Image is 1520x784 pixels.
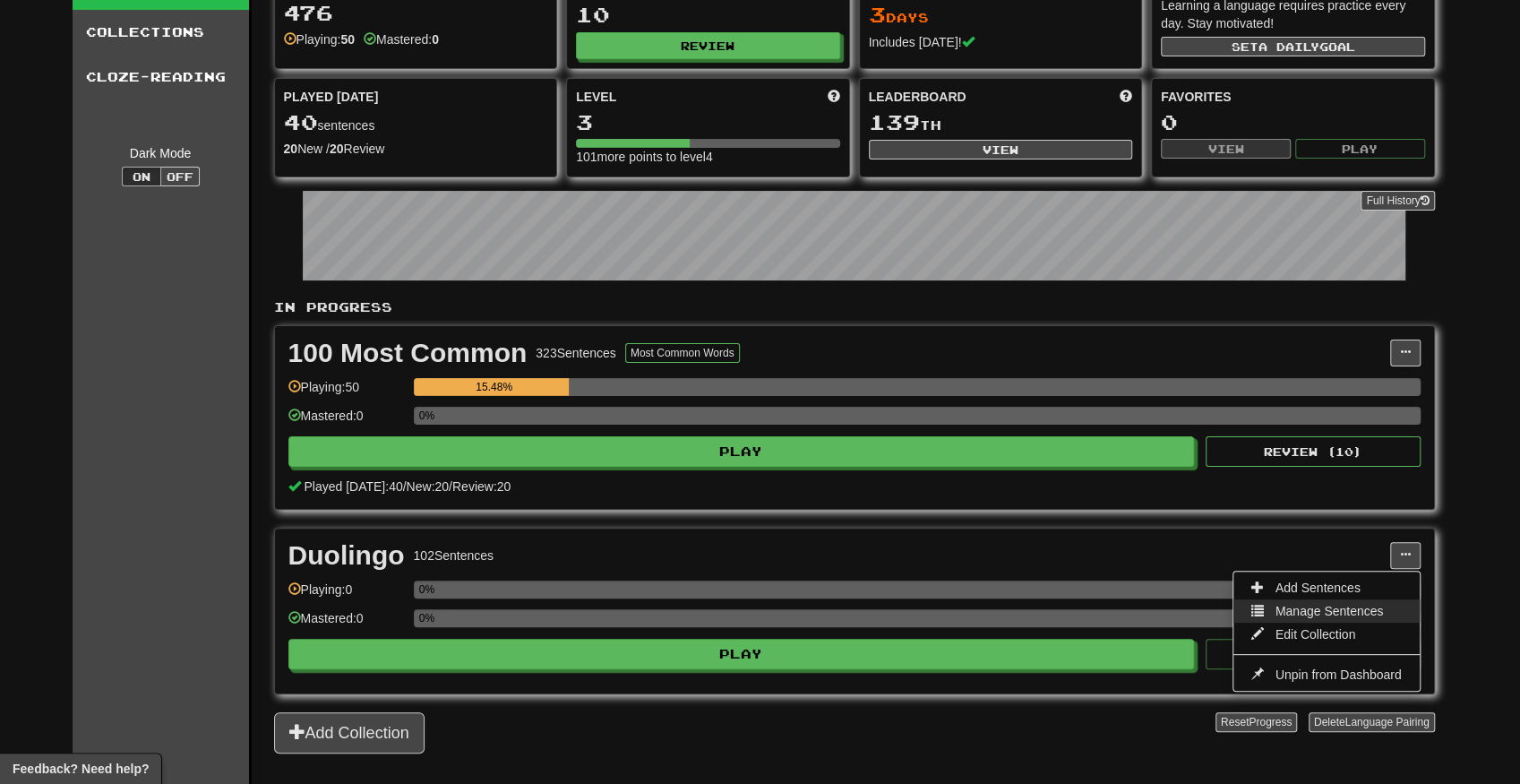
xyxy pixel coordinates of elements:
[452,479,511,494] span: Review: 20
[284,109,318,134] span: 40
[284,30,355,48] div: Playing:
[403,479,407,494] span: /
[274,712,425,754] button: Add Collection
[1361,191,1434,211] a: Full History
[73,55,249,99] a: Cloze-Reading
[86,144,236,162] div: Dark Mode
[1120,88,1132,106] span: This week in points, UTC
[576,111,840,134] div: 3
[288,639,1195,669] button: Play
[413,547,494,564] div: 102 Sentences
[1215,712,1297,732] button: ResetProgress
[288,340,528,366] div: 100 Most Common
[288,542,405,569] div: Duolingo
[340,32,355,47] strong: 50
[1161,88,1425,106] div: Favorites
[869,2,886,27] span: 3
[869,109,920,134] span: 139
[1249,716,1292,728] span: Progress
[1161,111,1425,134] div: 0
[625,343,740,363] button: Most Common Words
[576,88,616,106] span: Level
[284,140,548,158] div: New / Review
[284,88,379,106] span: Played [DATE]
[1233,663,1419,686] a: Unpin from Dashboard
[828,88,840,106] span: Score more points to level up
[288,407,405,436] div: Mastered: 0
[419,378,570,396] div: 15.48%
[1233,623,1419,646] a: Edit Collection
[122,167,161,186] button: On
[330,142,344,156] strong: 20
[869,140,1133,159] button: View
[576,32,840,59] button: Review
[284,2,548,24] div: 476
[160,167,200,186] button: Off
[364,30,439,48] div: Mastered:
[432,32,439,47] strong: 0
[274,298,1435,316] p: In Progress
[1161,139,1291,159] button: View
[288,609,405,639] div: Mastered: 0
[576,4,840,26] div: 10
[1275,627,1356,642] span: Edit Collection
[1275,668,1402,682] span: Unpin from Dashboard
[1275,581,1361,595] span: Add Sentences
[449,479,452,494] span: /
[407,479,449,494] span: New: 20
[1206,639,1421,669] button: Review (0)
[576,148,840,166] div: 101 more points to level 4
[284,111,548,134] div: sentences
[73,10,249,55] a: Collections
[869,88,966,106] span: Leaderboard
[1206,436,1421,467] button: Review (10)
[13,760,149,778] span: Open feedback widget
[1161,37,1425,56] button: Seta dailygoal
[1309,712,1435,732] button: DeleteLanguage Pairing
[284,142,298,156] strong: 20
[288,581,405,610] div: Playing: 0
[304,479,402,494] span: Played [DATE]: 40
[869,111,1133,134] div: th
[288,436,1195,467] button: Play
[1258,40,1318,53] span: a daily
[1233,576,1419,599] a: Add Sentences
[869,33,1133,51] div: Includes [DATE]!
[1233,599,1419,623] a: Manage Sentences
[1275,604,1384,618] span: Manage Sentences
[288,378,405,408] div: Playing: 50
[1295,139,1425,159] button: Play
[536,344,616,362] div: 323 Sentences
[869,4,1133,27] div: Day s
[1344,716,1429,728] span: Language Pairing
